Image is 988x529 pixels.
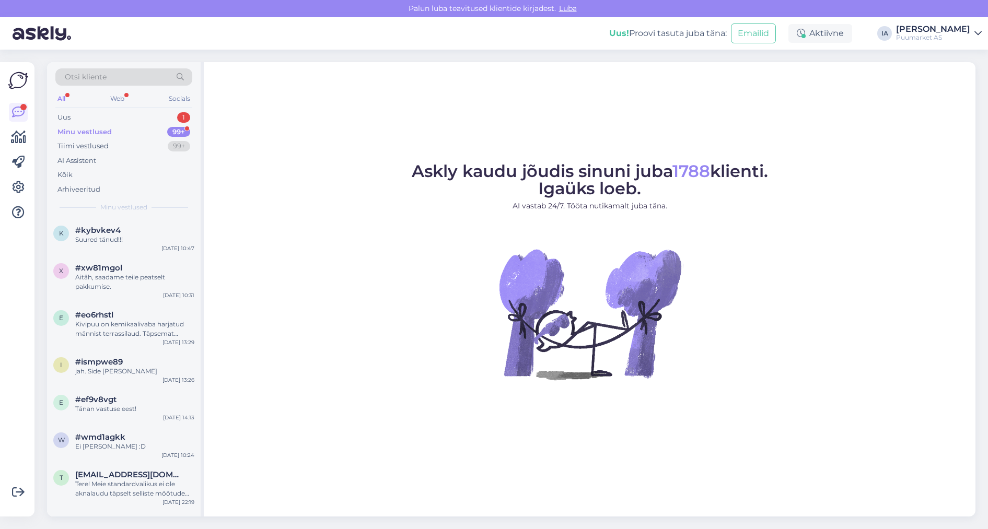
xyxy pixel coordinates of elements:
[731,23,776,43] button: Emailid
[75,320,194,338] div: Kivipuu on kemikaalivaba harjatud männist terrassilaud. Täpsemat võrdlust termotöödeldud puidu ja...
[672,161,710,181] span: 1788
[167,92,192,105] div: Socials
[55,92,67,105] div: All
[75,273,194,291] div: Aitäh, saadame teile peatselt pakkumise.
[100,203,147,212] span: Minu vestlused
[75,479,194,498] div: Tere! Meie standardvalikus ei ole aknalaudu täpselt selliste mõõtude [PERSON_NAME] nurgaga. Suuna...
[75,470,184,479] span: tonis.valing@gmail.com
[877,26,892,41] div: IA
[75,235,194,244] div: Suured tänud!!!
[57,112,71,123] div: Uus
[162,376,194,384] div: [DATE] 13:26
[58,436,65,444] span: w
[59,229,64,237] span: k
[168,141,190,151] div: 99+
[896,33,970,42] div: Puumarket AS
[167,127,190,137] div: 99+
[788,24,852,43] div: Aktiivne
[162,338,194,346] div: [DATE] 13:29
[57,184,100,195] div: Arhiveeritud
[65,72,107,83] span: Otsi kliente
[75,395,117,404] span: #ef9v8vgt
[162,498,194,506] div: [DATE] 22:19
[75,442,194,451] div: Ei [PERSON_NAME] :D
[75,226,121,235] span: #kybvkev4
[59,314,63,322] span: e
[57,127,112,137] div: Minu vestlused
[108,92,126,105] div: Web
[609,28,629,38] b: Uus!
[57,141,109,151] div: Tiimi vestlused
[556,4,580,13] span: Luba
[59,267,63,275] span: x
[60,474,63,481] span: t
[59,398,63,406] span: e
[60,361,62,369] span: i
[161,244,194,252] div: [DATE] 10:47
[177,112,190,123] div: 1
[75,310,113,320] span: #eo6rhstl
[75,357,123,367] span: #ismpwe89
[896,25,970,33] div: [PERSON_NAME]
[57,170,73,180] div: Kõik
[8,70,28,90] img: Askly Logo
[75,263,122,273] span: #xw81mgol
[75,432,125,442] span: #wmd1agkk
[496,220,684,408] img: No Chat active
[412,161,768,198] span: Askly kaudu jõudis sinuni juba klienti. Igaüks loeb.
[161,451,194,459] div: [DATE] 10:24
[57,156,96,166] div: AI Assistent
[896,25,982,42] a: [PERSON_NAME]Puumarket AS
[75,404,194,414] div: Tänan vastuse eest!
[163,291,194,299] div: [DATE] 10:31
[75,367,194,376] div: jah. Side [PERSON_NAME]
[412,201,768,211] p: AI vastab 24/7. Tööta nutikamalt juba täna.
[609,27,727,40] div: Proovi tasuta juba täna:
[163,414,194,421] div: [DATE] 14:13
